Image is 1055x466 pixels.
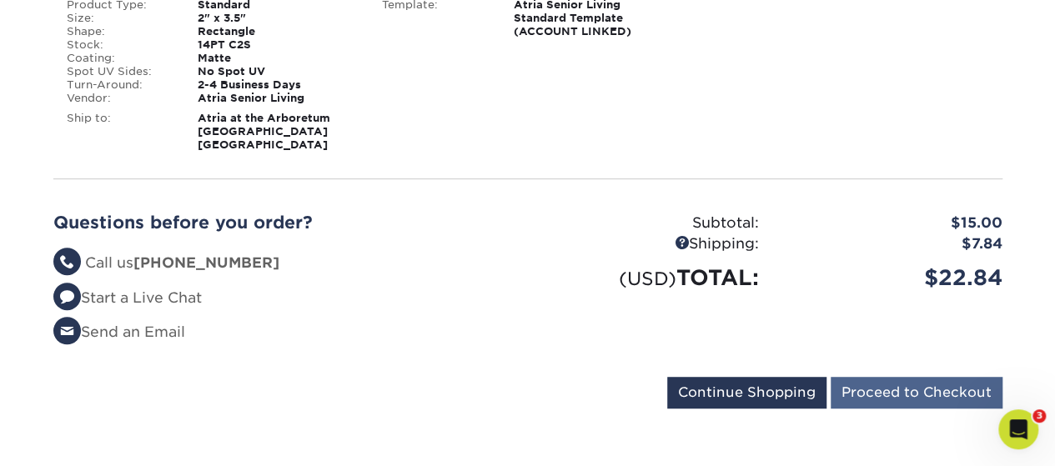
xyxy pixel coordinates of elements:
div: Size: [54,12,186,25]
div: $22.84 [771,262,1015,293]
h2: Questions before you order? [53,213,515,233]
div: TOTAL: [528,262,771,293]
div: 14PT C2S [185,38,369,52]
strong: Atria at the Arboretum [GEOGRAPHIC_DATA] [GEOGRAPHIC_DATA] [198,112,330,151]
div: No Spot UV [185,65,369,78]
div: $7.84 [771,233,1015,255]
div: Shipping: [528,233,771,255]
div: Matte [185,52,369,65]
iframe: Intercom live chat [998,409,1038,449]
div: 2" x 3.5" [185,12,369,25]
div: Atria Senior Living [185,92,369,105]
li: Call us [53,253,515,274]
div: 2-4 Business Days [185,78,369,92]
div: Vendor: [54,92,186,105]
div: Subtotal: [528,213,771,234]
a: Send an Email [53,323,185,340]
small: (USD) [619,268,676,289]
iframe: Google Customer Reviews [4,415,142,460]
div: Stock: [54,38,186,52]
div: Ship to: [54,112,186,152]
div: $15.00 [771,213,1015,234]
input: Proceed to Checkout [831,377,1002,408]
div: Spot UV Sides: [54,65,186,78]
div: Coating: [54,52,186,65]
div: Rectangle [185,25,369,38]
div: Shape: [54,25,186,38]
div: Turn-Around: [54,78,186,92]
span: 3 [1032,409,1046,423]
a: Start a Live Chat [53,289,202,306]
strong: [PHONE_NUMBER] [133,254,279,271]
input: Continue Shopping [667,377,826,408]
